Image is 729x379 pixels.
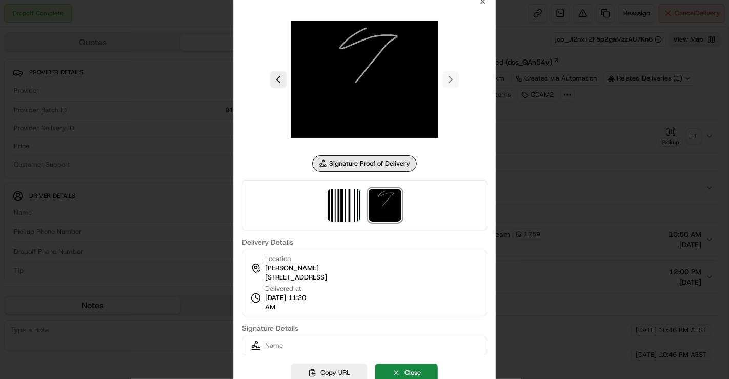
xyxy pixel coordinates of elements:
img: signature_proof_of_delivery image [369,189,401,222]
img: barcode_scan_on_pickup image [328,189,360,222]
label: Signature Details [242,325,487,332]
span: [PERSON_NAME] [265,264,319,273]
img: signature_proof_of_delivery image [291,6,438,153]
span: Delivered at [265,284,312,293]
div: Signature Proof of Delivery [312,155,417,172]
label: Delivery Details [242,238,487,246]
span: [STREET_ADDRESS] [265,273,327,282]
span: [DATE] 11:20 AM [265,293,312,312]
span: Name [265,341,283,350]
span: Location [265,254,291,264]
